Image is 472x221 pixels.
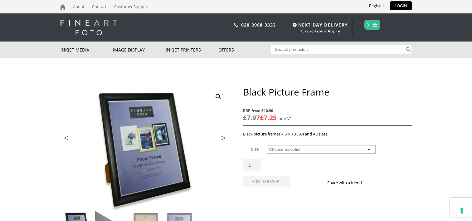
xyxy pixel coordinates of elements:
a: Inkjet Printers [166,42,218,58]
span: RRP from £10.90 [243,107,411,114]
bdi: 7.97 [243,113,260,122]
label: Size [251,146,259,152]
img: basket.svg [373,23,377,27]
span: NEXT DAY DELIVERY [291,21,348,28]
img: Black Picture Frame [61,86,229,211]
a: 020 3968 3333 [241,22,276,28]
a: Register [364,1,389,10]
p: Share with a friend [327,179,369,186]
a: View full-screen image gallery [213,91,224,102]
img: facebook sharing button [369,180,374,185]
a: Exceptions Apply [302,28,340,34]
a: Inkjet Media [61,42,113,58]
button: Search [405,45,412,54]
span: £ [243,113,247,122]
a: Offers [218,42,271,58]
a: LOGIN [390,1,412,10]
h1: Black Picture Frame [243,86,411,98]
input: Product quantity [243,159,261,171]
img: logo-white.svg [61,20,117,35]
button: Add to basket [243,176,290,187]
p: Black picture frames – 8″x 10″, A4 and A3 sizes. [243,130,411,138]
img: time.svg [293,23,297,27]
button: Your consent preferences for tracking technologies [456,205,467,216]
bdi: 7.25 [260,113,277,122]
img: twitter sharing button [377,180,382,185]
a: 0 [367,20,369,29]
img: email sharing button [384,180,389,185]
span: £ [260,113,264,122]
input: Search products… [271,45,405,54]
a: Image Display [113,42,166,58]
img: phone.svg [234,23,238,27]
